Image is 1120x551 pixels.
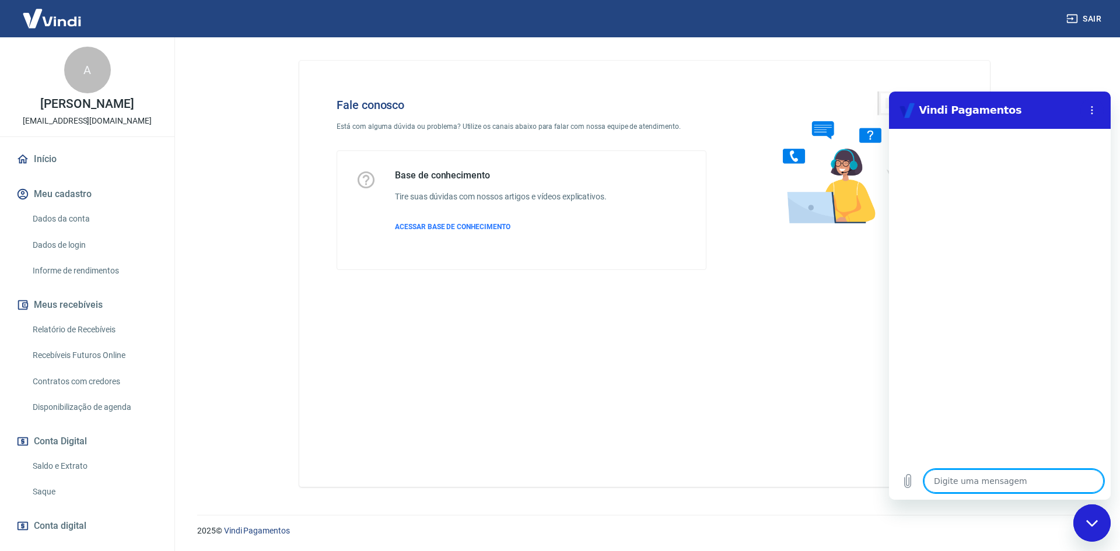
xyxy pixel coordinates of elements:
[395,223,510,231] span: ACESSAR BASE DE CONHECIMENTO
[337,121,706,132] p: Está com alguma dúvida ou problema? Utilize os canais abaixo para falar com nossa equipe de atend...
[14,429,160,454] button: Conta Digital
[395,191,607,203] h6: Tire suas dúvidas com nossos artigos e vídeos explicativos.
[40,98,134,110] p: [PERSON_NAME]
[14,1,90,36] img: Vindi
[28,318,160,342] a: Relatório de Recebíveis
[28,343,160,367] a: Recebíveis Futuros Online
[28,233,160,257] a: Dados de login
[337,98,706,112] h4: Fale conosco
[64,47,111,93] div: A
[1073,504,1111,542] iframe: Botão para abrir a janela de mensagens, conversa em andamento
[395,170,607,181] h5: Base de conhecimento
[34,518,86,534] span: Conta digital
[23,115,152,127] p: [EMAIL_ADDRESS][DOMAIN_NAME]
[889,92,1111,500] iframe: Janela de mensagens
[28,207,160,231] a: Dados da conta
[197,525,1092,537] p: 2025 ©
[224,526,290,535] a: Vindi Pagamentos
[14,181,160,207] button: Meu cadastro
[28,395,160,419] a: Disponibilização de agenda
[1064,8,1106,30] button: Sair
[28,259,160,283] a: Informe de rendimentos
[759,79,937,235] img: Fale conosco
[14,146,160,172] a: Início
[14,292,160,318] button: Meus recebíveis
[28,480,160,504] a: Saque
[28,454,160,478] a: Saldo e Extrato
[14,513,160,539] a: Conta digital
[28,370,160,394] a: Contratos com credores
[395,222,607,232] a: ACESSAR BASE DE CONHECIMENTO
